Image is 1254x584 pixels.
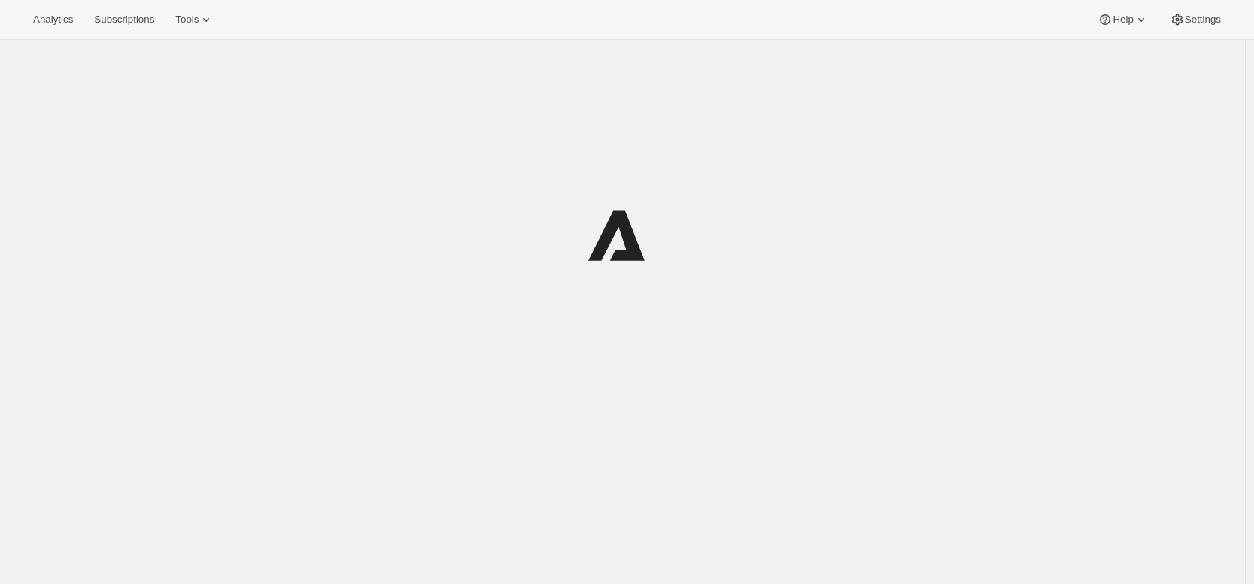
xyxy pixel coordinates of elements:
[24,9,82,30] button: Analytics
[1185,14,1221,26] span: Settings
[33,14,73,26] span: Analytics
[166,9,223,30] button: Tools
[1089,9,1157,30] button: Help
[94,14,154,26] span: Subscriptions
[175,14,199,26] span: Tools
[1113,14,1133,26] span: Help
[85,9,163,30] button: Subscriptions
[1161,9,1230,30] button: Settings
